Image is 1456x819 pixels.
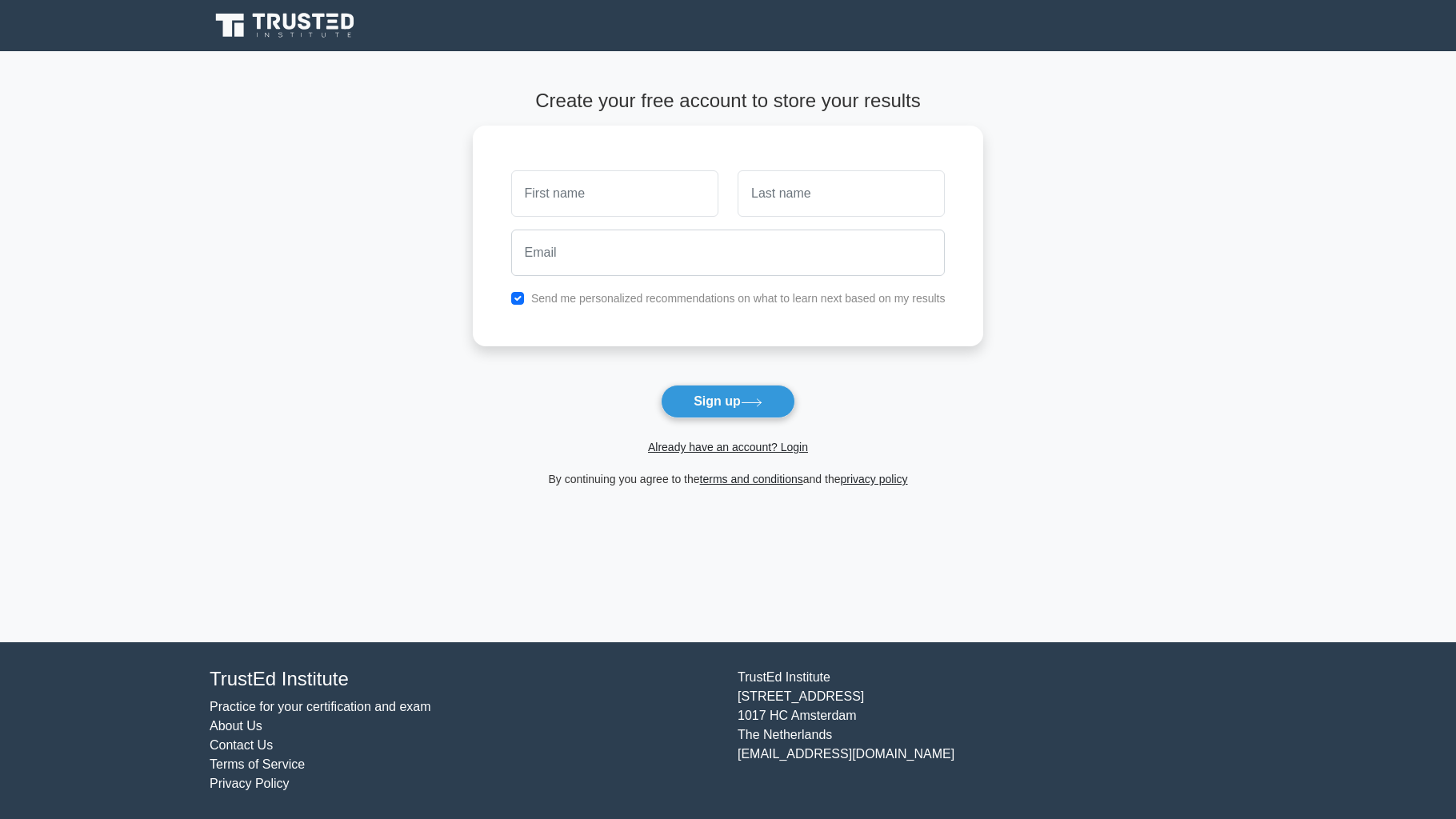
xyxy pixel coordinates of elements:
[728,668,1256,793] div: TrustEd Institute [STREET_ADDRESS] 1017 HC Amsterdam The Netherlands [EMAIL_ADDRESS][DOMAIN_NAME]
[700,473,803,485] a: terms and conditions
[531,292,946,305] label: Send me personalized recommendations on what to learn next based on my results
[473,90,984,113] h4: Create your free account to store your results
[210,700,431,713] a: Practice for your certification and exam
[210,777,290,790] a: Privacy Policy
[463,469,994,489] div: By continuing you agree to the and the
[648,441,808,453] a: Already have an account? Login
[210,757,305,771] a: Terms of Service
[210,668,718,691] h4: TrustEd Institute
[210,738,273,752] a: Contact Us
[661,385,795,418] button: Sign up
[511,170,718,217] input: First name
[738,170,945,217] input: Last name
[511,230,946,276] input: Email
[841,473,908,485] a: privacy policy
[210,719,262,733] a: About Us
